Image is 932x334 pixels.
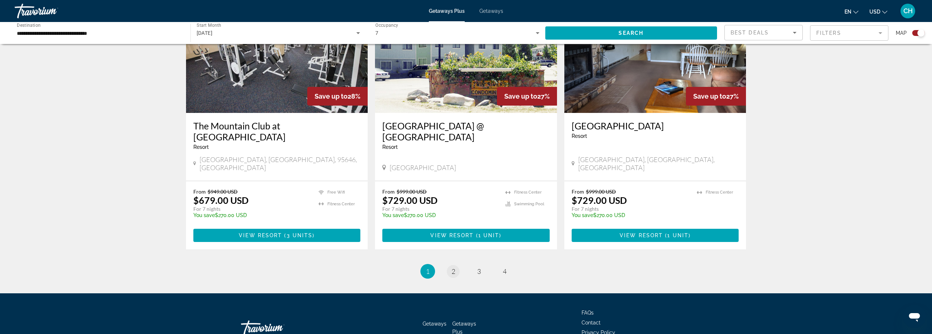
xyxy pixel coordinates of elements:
[578,155,739,172] span: [GEOGRAPHIC_DATA], [GEOGRAPHIC_DATA], [GEOGRAPHIC_DATA]
[572,206,690,212] p: For 7 nights
[186,264,746,279] nav: Pagination
[382,212,404,218] span: You save
[193,206,312,212] p: For 7 nights
[869,6,887,17] button: Change currency
[429,8,465,14] a: Getaways Plus
[903,305,926,328] iframe: Button to launch messaging window
[478,232,500,238] span: 1 unit
[514,202,544,206] span: Swimming Pool
[327,190,345,195] span: Free Wifi
[197,30,213,36] span: [DATE]
[327,202,355,206] span: Fitness Center
[426,267,430,275] span: 1
[390,164,456,172] span: [GEOGRAPHIC_DATA]
[382,206,498,212] p: For 7 nights
[17,22,41,27] span: Destination
[667,232,688,238] span: 1 unit
[382,212,498,218] p: $270.00 USD
[315,92,348,100] span: Save up to
[307,87,368,106] div: 28%
[382,120,550,142] a: [GEOGRAPHIC_DATA] @ [GEOGRAPHIC_DATA]
[193,195,249,206] p: $679.00 USD
[397,188,427,195] span: $999.00 USD
[731,30,769,36] span: Best Deals
[208,188,238,195] span: $949.00 USD
[503,267,506,275] span: 4
[15,1,88,21] a: Travorium
[504,92,537,100] span: Save up to
[731,28,797,37] mat-select: Sort by
[572,120,739,131] a: [GEOGRAPHIC_DATA]
[896,28,907,38] span: Map
[375,30,378,36] span: 7
[572,133,587,139] span: Resort
[193,212,215,218] span: You save
[423,321,446,327] a: Getaways
[869,9,880,15] span: USD
[620,232,663,238] span: View Resort
[572,229,739,242] button: View Resort(1 unit)
[572,188,584,195] span: From
[474,232,502,238] span: ( )
[375,23,398,28] span: Occupancy
[572,212,593,218] span: You save
[382,188,395,195] span: From
[619,30,643,36] span: Search
[663,232,691,238] span: ( )
[545,26,717,40] button: Search
[197,23,221,28] span: Start Month
[382,229,550,242] button: View Resort(1 unit)
[497,87,557,106] div: 27%
[479,8,503,14] a: Getaways
[572,195,627,206] p: $729.00 USD
[287,232,313,238] span: 3 units
[282,232,315,238] span: ( )
[693,92,726,100] span: Save up to
[572,212,690,218] p: $270.00 USD
[706,190,733,195] span: Fitness Center
[239,232,282,238] span: View Resort
[810,25,888,41] button: Filter
[193,188,206,195] span: From
[844,9,851,15] span: en
[382,144,398,150] span: Resort
[382,195,438,206] p: $729.00 USD
[200,155,361,172] span: [GEOGRAPHIC_DATA], [GEOGRAPHIC_DATA], 95646, [GEOGRAPHIC_DATA]
[903,7,913,15] span: CH
[514,190,542,195] span: Fitness Center
[452,267,455,275] span: 2
[898,3,917,19] button: User Menu
[686,87,746,106] div: 27%
[193,120,361,142] a: The Mountain Club at [GEOGRAPHIC_DATA]
[844,6,858,17] button: Change language
[582,310,594,316] a: FAQs
[193,144,209,150] span: Resort
[477,267,481,275] span: 3
[586,188,616,195] span: $999.00 USD
[430,232,474,238] span: View Resort
[193,212,312,218] p: $270.00 USD
[193,229,361,242] button: View Resort(3 units)
[582,320,601,326] a: Contact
